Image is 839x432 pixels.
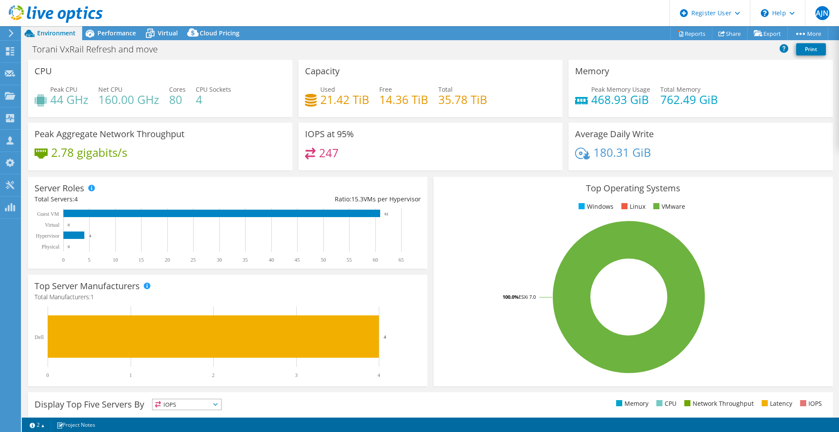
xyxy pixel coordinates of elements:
h3: Peak Aggregate Network Throughput [35,129,184,139]
h4: 468.93 GiB [591,95,650,104]
span: Total [438,85,453,93]
span: Net CPU [98,85,122,93]
a: Print [796,43,826,55]
h3: Average Daily Write [575,129,654,139]
span: Performance [97,29,136,37]
li: VMware [651,202,685,211]
span: AJN [815,6,829,20]
h3: Server Roles [35,183,84,193]
h3: Top Server Manufacturers [35,281,140,291]
h1: Torani VxRail Refresh and move [28,45,171,54]
span: Environment [37,29,76,37]
text: 60 [373,257,378,263]
text: Guest VM [37,211,59,217]
tspan: 100.0% [503,294,519,300]
span: IOPS [153,399,221,410]
li: Linux [619,202,645,211]
text: 2 [212,372,215,378]
a: 2 [24,419,51,430]
h4: 2.78 gigabits/s [51,148,127,157]
text: 0 [68,245,70,249]
h4: 35.78 TiB [438,95,487,104]
h4: 44 GHz [50,95,88,104]
h3: Memory [575,66,609,76]
text: Dell [35,334,44,340]
h4: Total Manufacturers: [35,292,421,302]
h3: Top Operating Systems [440,183,826,193]
text: Hypervisor [36,233,59,239]
a: More [787,27,828,40]
div: Total Servers: [35,194,228,204]
h3: IOPS at 95% [305,129,354,139]
text: 4 [384,334,386,339]
span: 1 [90,293,94,301]
span: Total Memory [660,85,700,93]
text: 3 [295,372,298,378]
text: 45 [295,257,300,263]
text: 25 [191,257,196,263]
text: 0 [62,257,65,263]
span: Cores [169,85,186,93]
li: Latency [759,399,792,408]
li: Windows [576,202,614,211]
h4: 21.42 TiB [320,95,369,104]
li: Memory [614,399,648,408]
text: 4 [378,372,380,378]
text: Physical [42,244,59,250]
text: 0 [46,372,49,378]
h3: Capacity [305,66,340,76]
li: Network Throughput [682,399,754,408]
text: 61 [385,212,388,216]
div: Ratio: VMs per Hypervisor [228,194,421,204]
tspan: ESXi 7.0 [519,294,536,300]
span: Virtual [158,29,178,37]
h4: 80 [169,95,186,104]
h4: 14.36 TiB [379,95,428,104]
text: 0 [68,223,70,227]
text: 30 [217,257,222,263]
h4: 4 [196,95,231,104]
text: 10 [113,257,118,263]
h4: 180.31 GiB [593,148,651,157]
li: CPU [654,399,676,408]
h4: 762.49 GiB [660,95,718,104]
text: 1 [129,372,132,378]
a: Share [712,27,748,40]
span: Free [379,85,392,93]
text: 5 [88,257,90,263]
text: Virtual [45,222,60,228]
span: Used [320,85,335,93]
a: Reports [670,27,712,40]
span: Cloud Pricing [200,29,239,37]
span: Peak Memory Usage [591,85,650,93]
a: Export [747,27,788,40]
h3: CPU [35,66,52,76]
h4: 160.00 GHz [98,95,159,104]
text: 55 [347,257,352,263]
li: IOPS [798,399,822,408]
text: 40 [269,257,274,263]
span: Peak CPU [50,85,77,93]
span: 4 [74,195,78,203]
text: 35 [243,257,248,263]
text: 15 [139,257,144,263]
text: 20 [165,257,170,263]
text: 4 [89,234,91,238]
h4: 247 [319,148,339,158]
text: 50 [321,257,326,263]
span: 15.3 [351,195,364,203]
span: CPU Sockets [196,85,231,93]
svg: \n [761,9,769,17]
a: Project Notes [50,419,101,430]
text: 65 [399,257,404,263]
